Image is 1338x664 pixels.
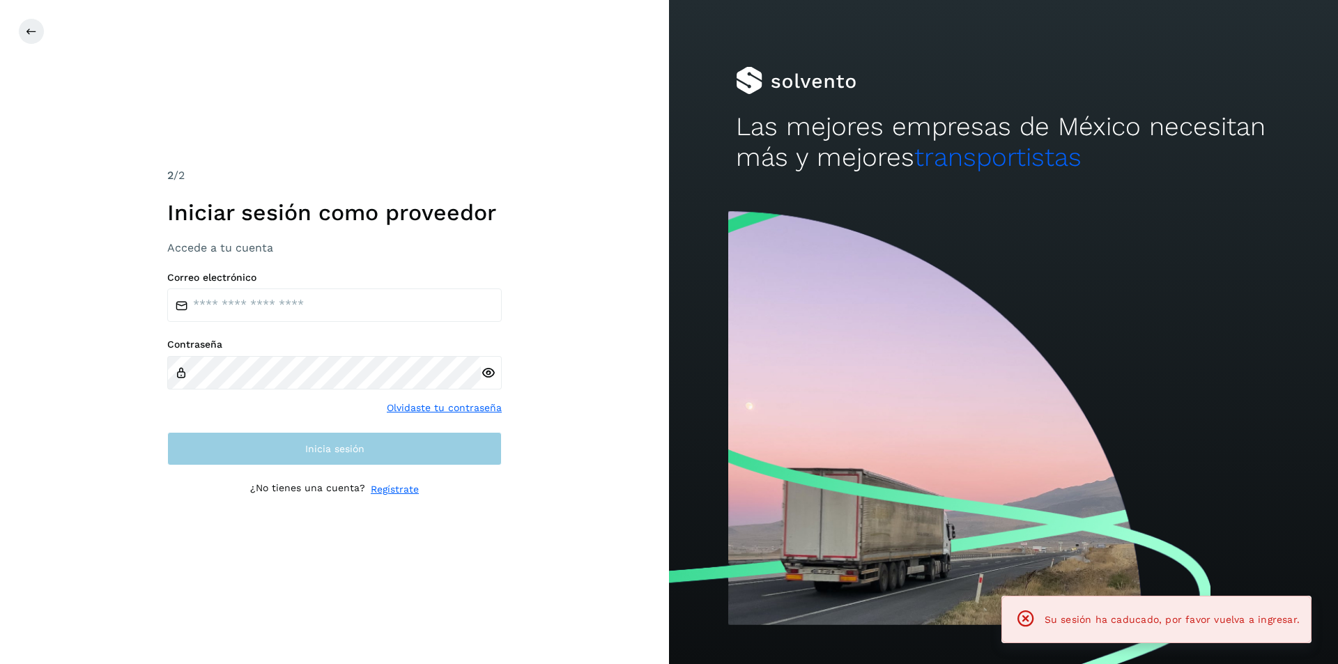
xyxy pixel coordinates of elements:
[371,482,419,497] a: Regístrate
[167,339,502,350] label: Contraseña
[250,482,365,497] p: ¿No tienes una cuenta?
[914,142,1082,172] span: transportistas
[167,199,502,226] h1: Iniciar sesión como proveedor
[167,167,502,184] div: /2
[736,111,1271,173] h2: Las mejores empresas de México necesitan más y mejores
[167,432,502,465] button: Inicia sesión
[305,444,364,454] span: Inicia sesión
[167,241,502,254] h3: Accede a tu cuenta
[387,401,502,415] a: Olvidaste tu contraseña
[167,169,174,182] span: 2
[1045,614,1300,625] span: Su sesión ha caducado, por favor vuelva a ingresar.
[167,272,502,284] label: Correo electrónico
